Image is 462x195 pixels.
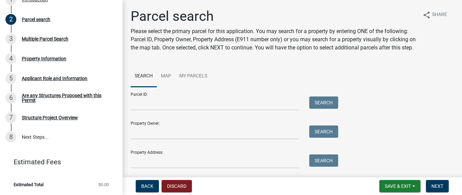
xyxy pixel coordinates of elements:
span: Next [431,183,443,189]
div: 4 [5,53,16,64]
div: Are any Structures Proposed with this Permit [22,93,112,103]
button: Back [136,180,159,192]
a: My Parcels [175,65,211,87]
button: Search [309,125,338,138]
div: 5 [5,73,16,84]
span: $0.00 [98,182,109,187]
div: 7 [5,112,16,123]
p: Please select the primary parcel for this application. You may search for a property by entering ... [131,27,417,52]
button: Search [309,96,338,109]
button: Next [426,180,449,192]
div: 6 [5,92,16,103]
a: Estimated Fees [5,155,112,169]
div: Property Information [22,56,66,61]
div: Parcel search [22,17,50,22]
a: Search [131,65,157,87]
div: 3 [5,33,16,44]
div: 2 [5,14,16,25]
button: Search [309,154,338,167]
button: Save & Exit [379,180,420,192]
i: share [423,11,431,19]
h1: Parcel search [131,8,417,25]
span: Estimated Total [14,182,44,187]
a: Map [157,65,175,87]
button: Discard [162,180,192,192]
div: Structure Project Overview [22,115,78,120]
div: Applicant Role and Information [22,76,87,81]
div: Multiple Parcel Search [22,36,68,41]
span: Back [141,183,153,189]
span: Share [432,11,447,19]
div: 8 [5,132,16,142]
span: Save & Exit [385,183,411,189]
button: shareShare [417,8,452,21]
